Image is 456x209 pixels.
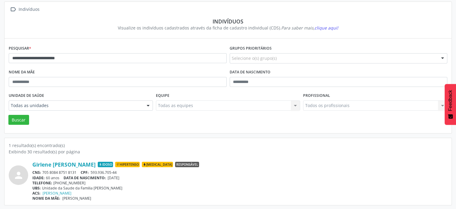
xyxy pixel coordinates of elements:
span: UBS: [32,186,41,191]
a:  Indivíduos [9,5,40,14]
div: Indivíduos [13,18,443,25]
span: clique aqui! [314,25,338,31]
span: [MEDICAL_DATA] [142,162,173,167]
a: [PERSON_NAME] [43,191,71,196]
i:  [9,5,17,14]
label: Data de nascimento [230,68,270,77]
label: Unidade de saúde [9,91,44,100]
span: ACS: [32,191,40,196]
i: Para saber mais, [281,25,338,31]
label: Nome da mãe [9,68,35,77]
label: Equipe [156,91,169,100]
span: [PERSON_NAME] [62,196,91,201]
span: Feedback [448,90,453,111]
span: TELEFONE: [32,180,52,186]
div: 1 resultado(s) encontrado(s) [9,142,447,149]
span: IDADE: [32,175,45,180]
span: Hipertenso [115,162,140,167]
div: Indivíduos [17,5,40,14]
span: [DATE] [108,175,119,180]
div: [PHONE_NUMBER] [32,180,447,186]
div: 705 8084 8751 8131 [32,170,447,175]
span: Responsável [175,162,199,167]
span: Todas as unidades [11,103,141,109]
span: 593.936.705-44 [91,170,117,175]
span: DATA DE NASCIMENTO: [64,175,106,180]
span: CPF: [81,170,89,175]
span: Selecione o(s) grupo(s) [232,55,277,61]
span: Idoso [98,162,113,167]
span: NOME DA MÃE: [32,196,60,201]
button: Feedback - Mostrar pesquisa [445,84,456,125]
button: Buscar [8,115,29,125]
div: Unidade da Saude da Familia [PERSON_NAME] [32,186,447,191]
label: Pesquisar [9,44,31,53]
label: Grupos prioritários [230,44,272,53]
div: 60 anos [32,175,447,180]
a: Girlene [PERSON_NAME] [32,161,96,168]
span: CNS: [32,170,41,175]
label: Profissional [303,91,330,100]
div: Visualize os indivíduos cadastrados através da ficha de cadastro individual (CDS). [13,25,443,31]
div: Exibindo 30 resultado(s) por página [9,149,447,155]
i: person [13,170,24,181]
